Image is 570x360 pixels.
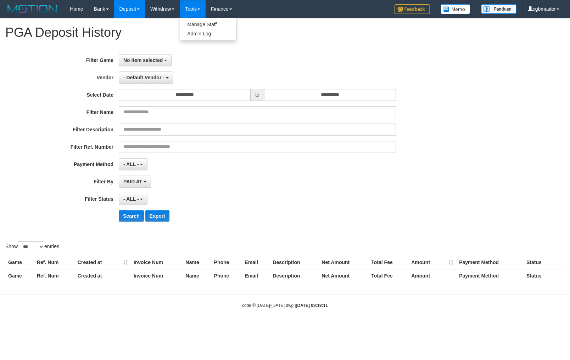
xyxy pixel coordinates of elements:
th: Invoice Num [131,256,183,269]
th: Game [5,256,34,269]
th: Email [242,269,270,282]
button: - ALL - [119,158,147,170]
th: Created at [75,256,131,269]
th: Total Fee [368,269,408,282]
th: Status [524,269,565,282]
button: Search [119,210,144,222]
strong: [DATE] 09:19:11 [296,303,328,308]
span: PAID AT [123,179,142,184]
span: No item selected [123,57,163,63]
th: Status [524,256,565,269]
button: - ALL - [119,193,147,205]
h1: PGA Deposit History [5,25,565,40]
th: Amount [408,256,456,269]
th: Ref. Num [34,256,75,269]
th: Name [183,256,211,269]
th: Payment Method [456,269,524,282]
th: Phone [211,256,242,269]
small: code © [DATE]-[DATE] dwg | [242,303,328,308]
button: PAID AT [119,176,151,188]
th: Email [242,256,270,269]
th: Name [183,269,211,282]
th: Net Amount [319,256,368,269]
th: Invoice Num [131,269,183,282]
a: Manage Staff [180,20,236,29]
th: Description [270,256,319,269]
span: - Default Vendor - [123,75,164,80]
img: panduan.png [481,4,516,14]
th: Net Amount [319,269,368,282]
th: Amount [408,269,456,282]
span: - ALL - [123,161,139,167]
button: Export [145,210,169,222]
th: Ref. Num [34,269,75,282]
th: Payment Method [456,256,524,269]
label: Show entries [5,241,59,252]
th: Game [5,269,34,282]
span: to [251,89,264,101]
th: Created at [75,269,131,282]
img: MOTION_logo.png [5,4,59,14]
span: - ALL - [123,196,139,202]
th: Description [270,269,319,282]
th: Total Fee [368,256,408,269]
th: Phone [211,269,242,282]
img: Feedback.jpg [395,4,430,14]
button: No item selected [119,54,172,66]
select: Showentries [18,241,44,252]
a: Admin Log [180,29,236,38]
img: Button%20Memo.svg [441,4,470,14]
button: - Default Vendor - [119,72,173,84]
